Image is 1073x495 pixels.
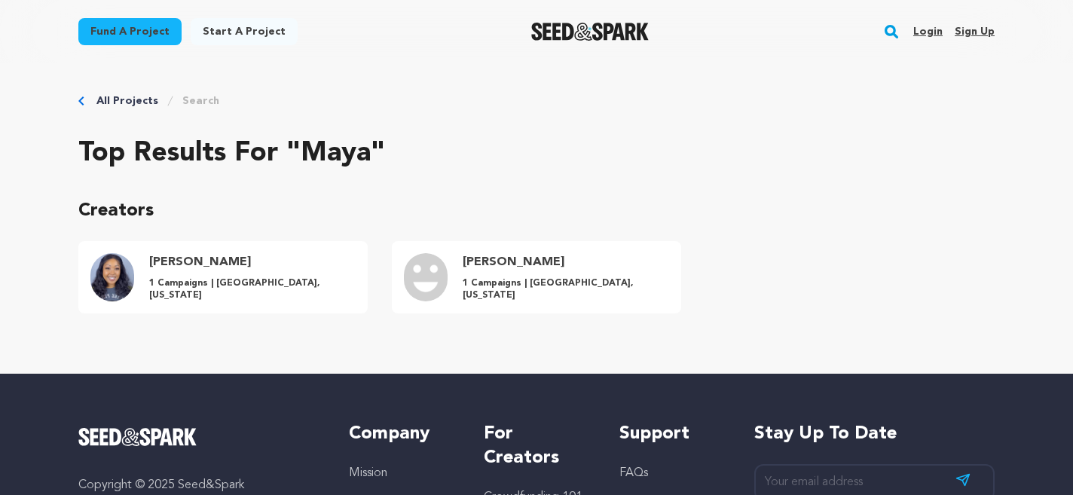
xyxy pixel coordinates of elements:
img: Jackie%20-%20Selfie.jpg [90,253,134,301]
a: Mission [349,467,387,479]
h2: Top results for "maya" [78,139,995,169]
a: Jackie Maya Profile [78,241,368,313]
a: FAQs [619,467,648,479]
img: Seed&Spark Logo Dark Mode [531,23,650,41]
a: All Projects [96,93,158,108]
a: Login [913,20,943,44]
a: Start a project [191,18,298,45]
h5: Company [349,422,454,446]
h5: For Creators [484,422,588,470]
img: Seed&Spark Logo [78,428,197,446]
a: Seed&Spark Homepage [78,428,319,446]
h5: Support [619,422,724,446]
p: 1 Campaigns | [GEOGRAPHIC_DATA], [US_STATE] [149,277,353,301]
p: 1 Campaigns | [GEOGRAPHIC_DATA], [US_STATE] [463,277,666,301]
a: Seed&Spark Homepage [531,23,650,41]
h5: Stay up to date [754,422,995,446]
a: Fund a project [78,18,182,45]
h4: [PERSON_NAME] [149,253,353,271]
a: Search [182,93,219,108]
p: Creators [78,199,995,223]
div: Breadcrumb [78,93,995,108]
img: user.png [404,253,448,301]
p: Copyright © 2025 Seed&Spark [78,476,319,494]
h4: [PERSON_NAME] [463,253,666,271]
a: Maya Vyas Profile [392,241,681,313]
a: Sign up [955,20,995,44]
